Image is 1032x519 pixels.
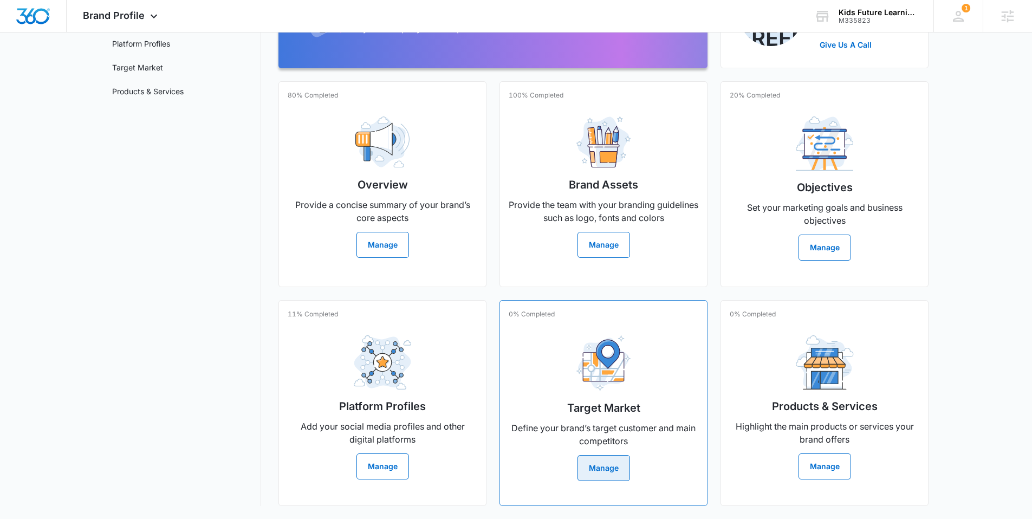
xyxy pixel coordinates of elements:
[799,235,851,261] button: Manage
[730,90,780,100] p: 20% Completed
[730,420,919,446] p: Highlight the main products or services your brand offers
[839,17,918,24] div: account id
[356,232,409,258] button: Manage
[278,300,486,506] a: 11% CompletedPlatform ProfilesAdd your social media profiles and other digital platformsManage
[509,198,698,224] p: Provide the team with your branding guidelines such as logo, fonts and colors
[288,309,338,319] p: 11% Completed
[17,28,26,37] img: website_grey.svg
[499,81,708,287] a: 100% CompletedBrand AssetsProvide the team with your branding guidelines such as logo, fonts and ...
[730,201,919,227] p: Set your marketing goals and business objectives
[358,177,408,193] h2: Overview
[17,17,26,26] img: logo_orange.svg
[577,455,630,481] button: Manage
[30,17,53,26] div: v 4.0.25
[29,63,38,72] img: tab_domain_overview_orange.svg
[83,10,145,21] span: Brand Profile
[288,420,477,446] p: Add your social media profiles and other digital platforms
[499,300,708,506] a: 0% CompletedTarget MarketDefine your brand’s target customer and main competitorsManage
[820,39,909,50] a: Give Us A Call
[569,177,638,193] h2: Brand Assets
[112,62,163,73] a: Target Market
[509,421,698,447] p: Define your brand’s target customer and main competitors
[356,453,409,479] button: Manage
[839,8,918,17] div: account name
[509,309,555,319] p: 0% Completed
[288,90,338,100] p: 80% Completed
[339,398,426,414] h2: Platform Profiles
[567,400,640,416] h2: Target Market
[799,453,851,479] button: Manage
[721,300,929,506] a: 0% CompletedProducts & ServicesHighlight the main products or services your brand offersManage
[730,309,776,319] p: 0% Completed
[112,38,170,49] a: Platform Profiles
[120,64,183,71] div: Keywords by Traffic
[509,90,563,100] p: 100% Completed
[288,198,477,224] p: Provide a concise summary of your brand’s core aspects
[797,179,853,196] h2: Objectives
[112,86,184,97] a: Products & Services
[721,81,929,287] a: 20% CompletedObjectivesSet your marketing goals and business objectivesManage
[577,232,630,258] button: Manage
[41,64,97,71] div: Domain Overview
[28,28,119,37] div: Domain: [DOMAIN_NAME]
[772,398,878,414] h2: Products & Services
[962,4,970,12] div: notifications count
[108,63,116,72] img: tab_keywords_by_traffic_grey.svg
[278,81,486,287] a: 80% CompletedOverviewProvide a concise summary of your brand’s core aspectsManage
[962,4,970,12] span: 1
